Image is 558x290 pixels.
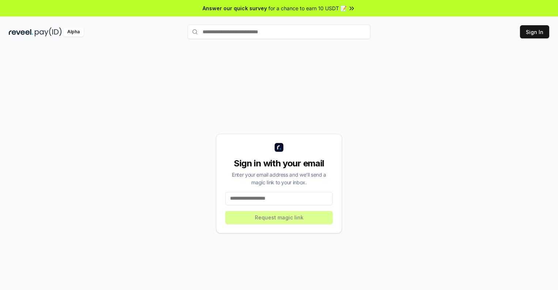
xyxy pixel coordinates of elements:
[203,4,267,12] span: Answer our quick survey
[520,25,549,38] button: Sign In
[275,143,283,152] img: logo_small
[9,27,33,37] img: reveel_dark
[63,27,84,37] div: Alpha
[225,158,333,169] div: Sign in with your email
[268,4,347,12] span: for a chance to earn 10 USDT 📝
[35,27,62,37] img: pay_id
[225,171,333,186] div: Enter your email address and we’ll send a magic link to your inbox.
